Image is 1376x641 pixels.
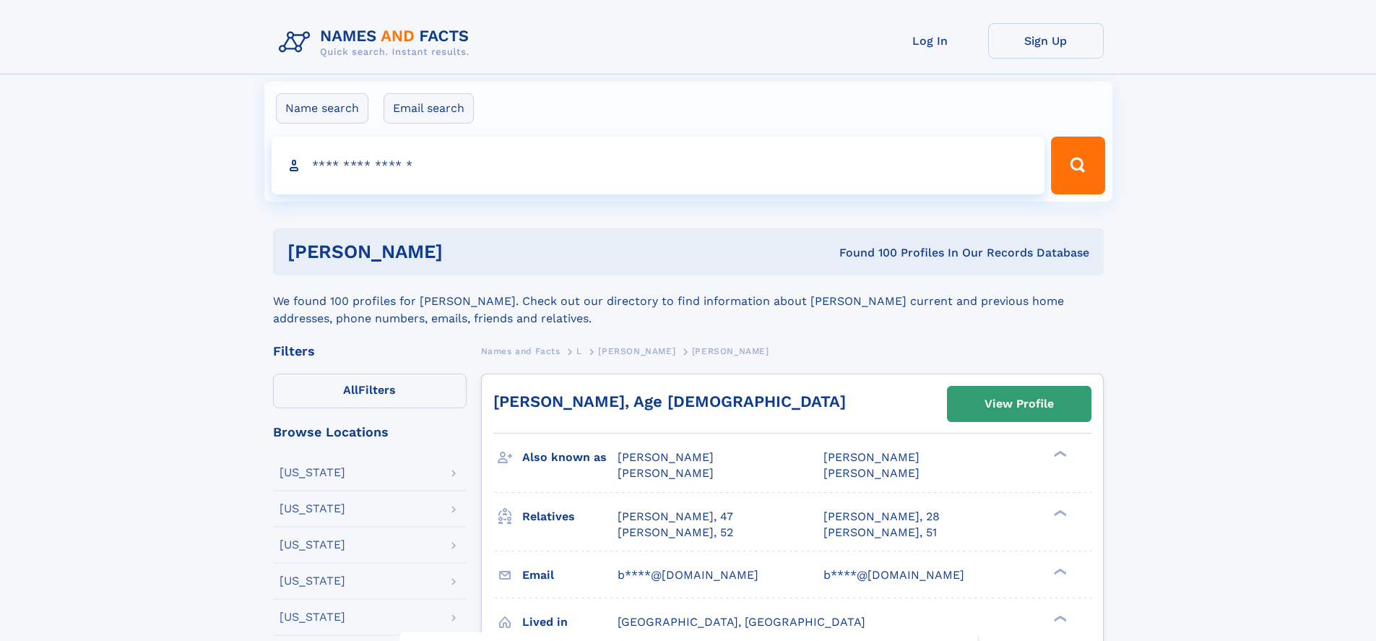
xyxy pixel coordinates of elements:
[522,563,618,588] h3: Email
[280,575,345,587] div: [US_STATE]
[823,525,937,541] a: [PERSON_NAME], 51
[287,243,641,261] h1: [PERSON_NAME]
[948,387,1091,421] a: View Profile
[988,23,1104,59] a: Sign Up
[1050,508,1068,517] div: ❯
[576,342,582,360] a: L
[522,445,618,470] h3: Also known as
[280,503,345,515] div: [US_STATE]
[823,509,940,525] a: [PERSON_NAME], 28
[273,374,467,408] label: Filters
[823,466,920,480] span: [PERSON_NAME]
[522,504,618,529] h3: Relatives
[273,23,481,62] img: Logo Names and Facts
[280,467,345,478] div: [US_STATE]
[280,611,345,623] div: [US_STATE]
[823,450,920,464] span: [PERSON_NAME]
[641,245,1089,261] div: Found 100 Profiles In Our Records Database
[273,275,1104,327] div: We found 100 profiles for [PERSON_NAME]. Check out our directory to find information about [PERSO...
[280,539,345,551] div: [US_STATE]
[343,383,358,397] span: All
[272,137,1045,194] input: search input
[1050,614,1068,623] div: ❯
[273,426,467,439] div: Browse Locations
[618,466,714,480] span: [PERSON_NAME]
[481,342,561,360] a: Names and Facts
[1051,137,1104,194] button: Search Button
[522,610,618,634] h3: Lived in
[598,346,675,356] span: [PERSON_NAME]
[618,509,733,525] a: [PERSON_NAME], 47
[618,615,865,629] span: [GEOGRAPHIC_DATA], [GEOGRAPHIC_DATA]
[1050,449,1068,459] div: ❯
[598,342,675,360] a: [PERSON_NAME]
[873,23,988,59] a: Log In
[384,93,474,124] label: Email search
[273,345,467,358] div: Filters
[576,346,582,356] span: L
[692,346,769,356] span: [PERSON_NAME]
[276,93,368,124] label: Name search
[618,525,733,541] a: [PERSON_NAME], 52
[493,392,846,410] a: [PERSON_NAME], Age [DEMOGRAPHIC_DATA]
[618,450,714,464] span: [PERSON_NAME]
[1050,567,1068,576] div: ❯
[985,387,1054,421] div: View Profile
